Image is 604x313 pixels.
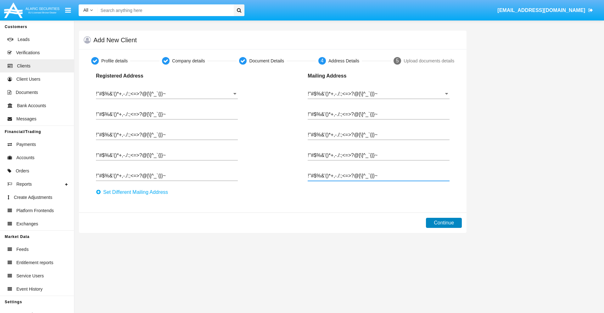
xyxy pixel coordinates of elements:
[16,246,29,253] span: Feeds
[16,89,38,96] span: Documents
[16,221,38,227] span: Exchanges
[328,58,359,64] div: Address Details
[16,141,36,148] span: Payments
[16,49,40,56] span: Verifications
[79,7,98,14] a: All
[17,102,46,109] span: Bank Accounts
[16,286,42,293] span: Event History
[426,218,462,228] button: Continue
[16,154,35,161] span: Accounts
[404,58,454,64] div: Upload documents details
[16,168,29,174] span: Orders
[16,116,36,122] span: Messages
[3,1,60,20] img: Logo image
[18,36,30,43] span: Leads
[308,72,387,80] p: Mailing Address
[497,8,585,13] span: [EMAIL_ADDRESS][DOMAIN_NAME]
[16,181,32,188] span: Reports
[83,8,88,13] span: All
[16,76,40,83] span: Client Users
[16,207,54,214] span: Platform Frontends
[101,58,128,64] div: Profile details
[93,38,137,43] h5: Add New Client
[98,4,232,16] input: Search
[17,63,31,69] span: Clients
[396,58,399,63] span: 5
[16,273,44,279] span: Service Users
[172,58,205,64] div: Company details
[321,58,324,63] span: 4
[96,72,175,80] p: Registered Address
[14,194,52,201] span: Create Adjustments
[16,259,53,266] span: Entitlement reports
[495,2,596,19] a: [EMAIL_ADDRESS][DOMAIN_NAME]
[249,58,284,64] div: Document Details
[96,187,172,197] button: Set Different Mailing Address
